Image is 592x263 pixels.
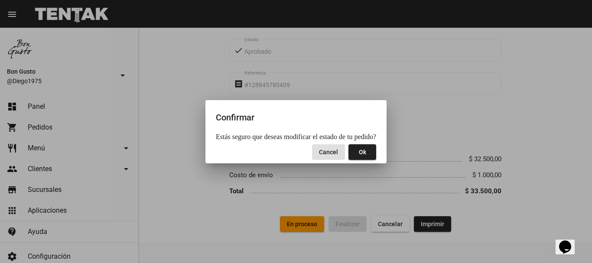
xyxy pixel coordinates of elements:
iframe: chat widget [556,228,583,254]
span: Ok [359,149,366,156]
button: Close dialog [312,144,345,160]
span: Cancel [319,149,338,156]
button: Close dialog [348,144,376,160]
h2: Confirmar [216,110,376,124]
mat-dialog-content: Estás seguro que deseas modificar el estado de tu pedido? [205,133,387,141]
